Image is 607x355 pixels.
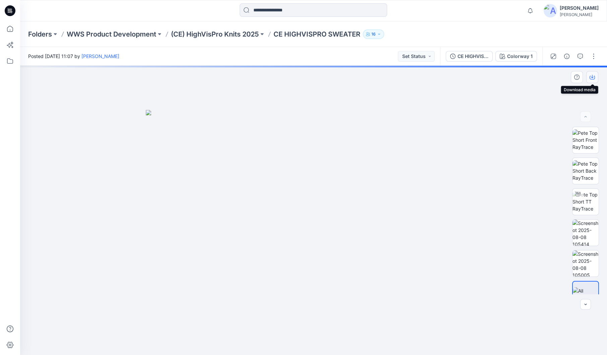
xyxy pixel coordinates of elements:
img: Pete Top Short TT RayTrace [572,191,599,212]
button: Details [561,51,572,62]
span: Posted [DATE] 11:07 by [28,53,119,60]
a: (CE) HighVisPro Knits 2025 [171,29,259,39]
img: avatar [544,4,557,17]
a: Folders [28,29,52,39]
div: [PERSON_NAME] [560,12,599,17]
a: WWS Product Development [67,29,156,39]
a: [PERSON_NAME] [81,53,119,59]
img: Pete Top Short Front RayTrace [572,129,599,151]
p: CE HIGHVISPRO SWEATER [274,29,360,39]
button: Colorway 1 [495,51,537,62]
img: Screenshot 2025-08-08 105414 [572,220,599,246]
div: [PERSON_NAME] [560,4,599,12]
button: CE HIGHVISPRO SWEATER [446,51,493,62]
div: CE HIGHVISPRO SWEATER [458,53,488,60]
p: 16 [371,31,376,38]
button: 16 [363,29,384,39]
div: Colorway 1 [507,53,533,60]
img: Pete Top Short Back RayTrace [572,160,599,181]
img: Screenshot 2025-08-08 105005 [572,250,599,277]
img: All colorways [573,287,598,301]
